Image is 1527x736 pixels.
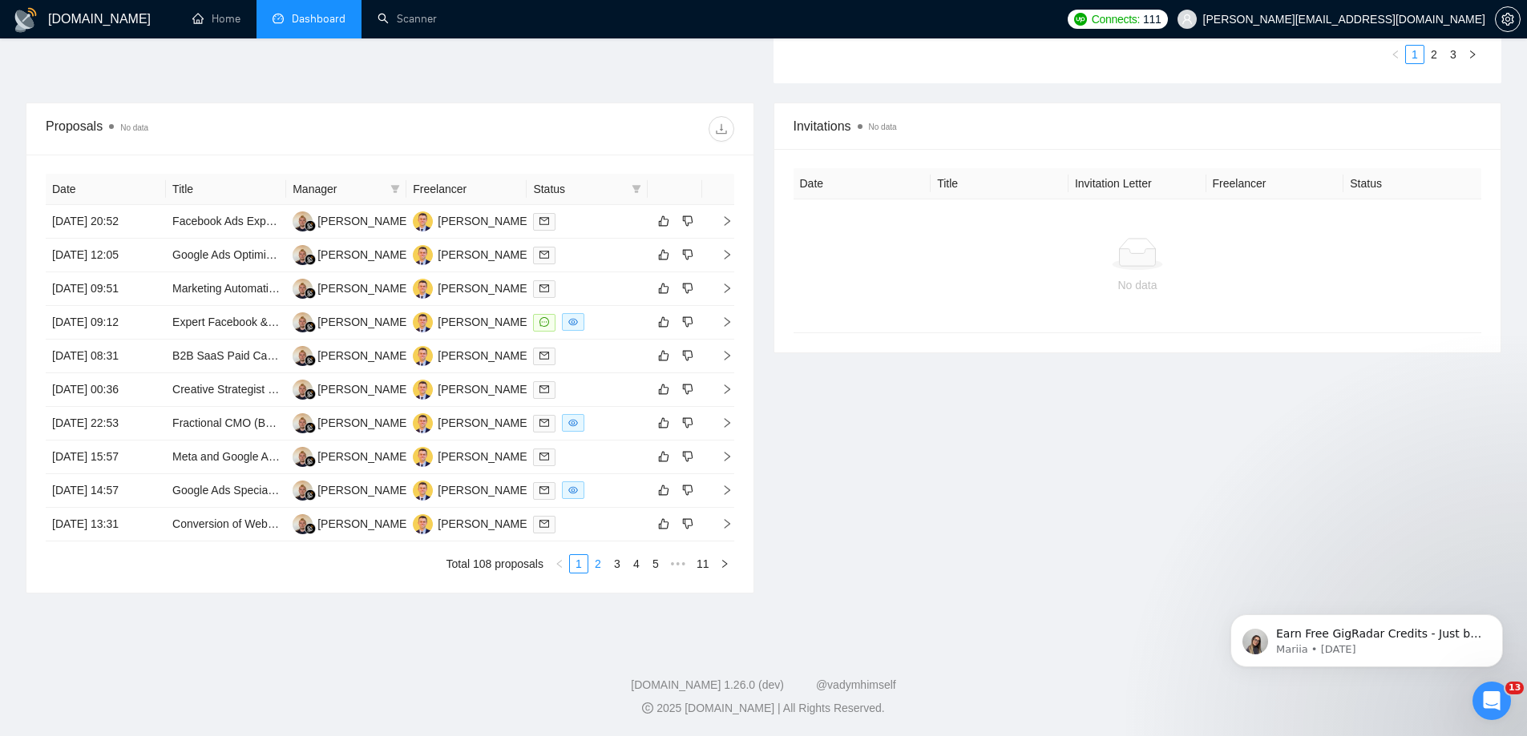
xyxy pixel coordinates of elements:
img: PV [413,346,433,366]
td: [DATE] 12:05 [46,239,166,272]
div: [PERSON_NAME] [438,481,530,499]
span: like [658,215,669,227]
a: PV[PERSON_NAME] [413,382,530,395]
a: Fractional CMO (B2C / B2B2C Healthtech) – Traction & GTM Strategy [172,416,521,429]
span: Connects: [1092,10,1140,28]
img: AS [293,380,313,400]
th: Invitation Letter [1068,168,1206,199]
th: Title [931,168,1068,199]
span: Invitations [794,116,1482,136]
img: gigradar-bm.png [305,456,316,467]
a: PV[PERSON_NAME] [413,281,530,294]
img: gigradar-bm.png [305,355,316,366]
span: filter [387,177,403,201]
img: gigradar-bm.png [305,254,316,265]
span: dislike [682,416,693,429]
span: left [1391,50,1400,59]
span: eye [568,317,578,327]
button: like [654,481,673,500]
div: [PERSON_NAME] [317,414,410,432]
div: No data [806,276,1469,294]
li: 1 [569,554,588,573]
div: [PERSON_NAME] [438,515,530,533]
span: download [709,123,733,135]
a: Google Ads Specialist for High-Spend Service-Based SaaS Company [172,484,518,497]
img: AS [293,346,313,366]
span: left [555,559,564,569]
span: dislike [682,282,693,295]
th: Freelancer [406,174,527,205]
a: PV[PERSON_NAME] [413,449,530,462]
img: PV [413,279,433,299]
span: dislike [682,517,693,530]
span: copyright [642,702,653,714]
img: AS [293,481,313,501]
span: like [658,450,669,463]
a: PV[PERSON_NAME] [413,416,530,428]
li: 2 [1424,45,1444,64]
button: dislike [678,346,697,365]
span: ••• [665,554,691,573]
td: B2B SaaS Paid Campaign Specialist – Google / Meta / LinkedIn / Reddit [166,340,286,373]
div: [PERSON_NAME] [438,212,530,230]
span: Dashboard [292,12,345,26]
button: like [654,279,673,298]
div: [PERSON_NAME] [317,448,410,465]
div: [PERSON_NAME] [317,347,410,364]
span: mail [539,418,549,428]
div: [PERSON_NAME] [438,313,530,331]
button: like [654,211,673,231]
span: No data [869,123,897,131]
a: PV[PERSON_NAME] [413,315,530,328]
a: setting [1495,13,1521,26]
button: left [550,554,569,573]
a: 2 [1425,46,1443,63]
img: AS [293,312,313,332]
button: dislike [678,245,697,264]
span: setting [1496,13,1520,26]
img: PV [413,413,433,433]
div: [PERSON_NAME] [438,246,530,263]
img: logo [13,7,38,33]
span: right [709,485,733,496]
img: PV [413,380,433,400]
span: like [658,484,669,497]
a: 4 [628,555,645,573]
img: PV [413,447,433,467]
span: mail [539,485,549,495]
span: Manager [293,180,384,198]
span: right [709,316,733,328]
td: [DATE] 13:31 [46,508,166,541]
a: AS[PERSON_NAME] [293,517,410,529]
li: Total 108 proposals [446,554,543,573]
img: PV [413,211,433,231]
span: mail [539,216,549,226]
span: No data [120,123,148,132]
img: gigradar-bm.png [305,523,316,534]
a: PV[PERSON_NAME] [413,517,530,529]
button: dislike [678,312,697,332]
button: right [715,554,734,573]
img: PV [413,514,433,534]
a: Expert Facebook & Google Ads Specialist Needed for $15K/month Management [172,316,571,328]
img: AS [293,279,313,299]
span: dislike [682,316,693,328]
img: gigradar-bm.png [305,220,316,231]
div: [PERSON_NAME] [438,380,530,398]
td: Fractional CMO (B2C / B2B2C Healthtech) – Traction & GTM Strategy [166,407,286,440]
span: user [1182,14,1193,25]
span: like [658,383,669,396]
span: right [709,518,733,529]
span: dislike [682,215,693,227]
img: AS [293,413,313,433]
span: right [1468,50,1477,59]
a: 3 [608,555,626,573]
img: AS [293,211,313,231]
li: 3 [1444,45,1463,64]
button: dislike [678,211,697,231]
li: Previous Page [1386,45,1405,64]
button: dislike [678,514,697,533]
span: dislike [682,248,693,261]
